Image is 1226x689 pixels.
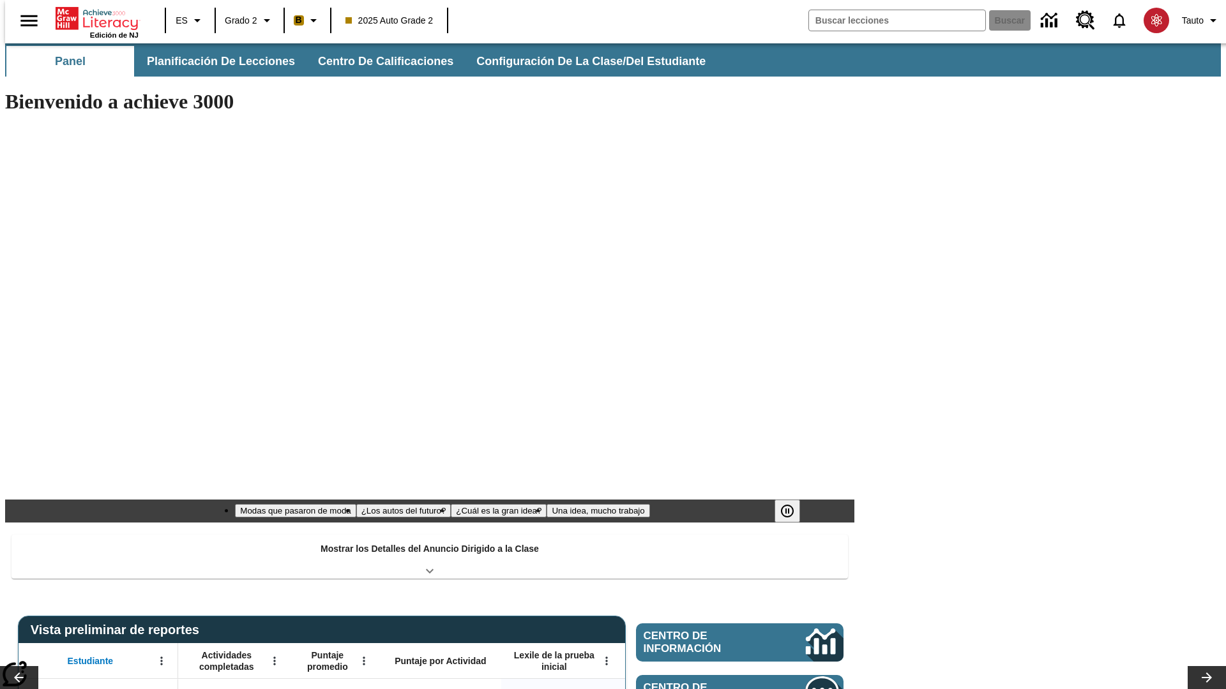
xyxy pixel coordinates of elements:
button: Abrir menú [265,651,284,670]
div: Subbarra de navegación [5,43,1221,77]
span: Vista preliminar de reportes [31,623,206,637]
button: Abrir menú [152,651,171,670]
a: Centro de información [1033,3,1068,38]
span: 2025 Auto Grade 2 [345,14,434,27]
span: Lexile de la prueba inicial [508,649,601,672]
span: Edición de NJ [90,31,139,39]
button: Carrusel de lecciones, seguir [1188,666,1226,689]
div: Portada [56,4,139,39]
a: Portada [56,6,139,31]
button: Centro de calificaciones [308,46,464,77]
button: Diapositiva 1 Modas que pasaron de moda [235,504,356,517]
span: B [296,12,302,28]
p: Mostrar los Detalles del Anuncio Dirigido a la Clase [321,542,539,556]
button: Escoja un nuevo avatar [1136,4,1177,37]
span: Centro de calificaciones [318,54,453,69]
span: Panel [55,54,86,69]
span: Planificación de lecciones [147,54,295,69]
span: Configuración de la clase/del estudiante [476,54,706,69]
button: Boost El color de la clase es anaranjado claro. Cambiar el color de la clase. [289,9,326,32]
div: Mostrar los Detalles del Anuncio Dirigido a la Clase [11,535,848,579]
button: Configuración de la clase/del estudiante [466,46,716,77]
span: Actividades completadas [185,649,269,672]
button: Diapositiva 4 Una idea, mucho trabajo [547,504,649,517]
button: Abrir menú [354,651,374,670]
span: Centro de información [644,630,763,655]
button: Diapositiva 3 ¿Cuál es la gran idea? [451,504,547,517]
button: Pausar [775,500,800,522]
span: Puntaje promedio [297,649,358,672]
button: Abrir el menú lateral [10,2,48,40]
input: Buscar campo [809,10,985,31]
span: Grado 2 [225,14,257,27]
span: Puntaje por Actividad [395,655,486,667]
button: Planificación de lecciones [137,46,305,77]
div: Subbarra de navegación [5,46,717,77]
span: ES [176,14,188,27]
button: Diapositiva 2 ¿Los autos del futuro? [356,504,451,517]
div: Pausar [775,500,813,522]
span: Tauto [1182,14,1204,27]
a: Centro de recursos, Se abrirá en una pestaña nueva. [1068,3,1103,38]
button: Grado: Grado 2, Elige un grado [220,9,280,32]
button: Perfil/Configuración [1177,9,1226,32]
h1: Bienvenido a achieve 3000 [5,90,854,114]
img: avatar image [1144,8,1169,33]
button: Panel [6,46,134,77]
span: Estudiante [68,655,114,667]
a: Notificaciones [1103,4,1136,37]
a: Centro de información [636,623,844,662]
button: Lenguaje: ES, Selecciona un idioma [170,9,211,32]
button: Abrir menú [597,651,616,670]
